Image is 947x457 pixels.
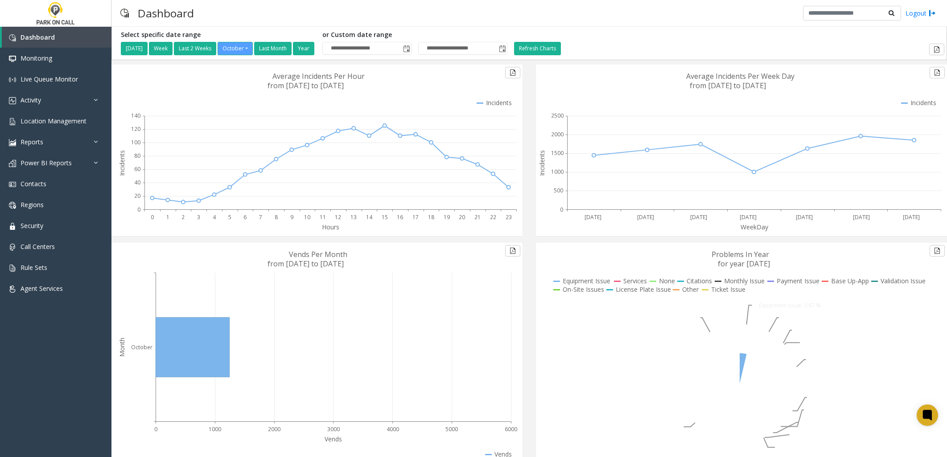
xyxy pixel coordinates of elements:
text: [DATE] [740,213,757,221]
span: Agent Services [21,284,63,293]
span: Power BI Reports [21,159,72,167]
text: Validation Issue [881,277,926,285]
text: 80 [134,152,140,159]
img: 'icon' [9,202,16,209]
button: Export to pdf [929,44,944,55]
text: Other [682,285,699,294]
text: 6 [243,213,247,221]
img: 'icon' [9,181,16,188]
span: Live Queue Monitor [21,75,78,83]
text: License Plate Issue [616,285,671,294]
img: 'icon' [9,244,16,251]
text: 4000 [387,425,399,433]
text: Citations [687,277,712,285]
span: Monitoring [21,54,52,62]
span: Location Management [21,117,86,125]
button: Export to pdf [505,67,520,78]
text: 6000 [505,425,517,433]
img: 'icon' [9,160,16,167]
text: 14 [366,213,373,221]
text: 0 [151,213,154,221]
text: 2500 [551,112,564,119]
img: 'icon' [9,76,16,83]
span: Reports [21,138,43,146]
text: 1500 [551,149,564,157]
button: Export to pdf [930,67,945,78]
text: 60 [134,165,140,173]
text: 2000 [268,425,280,433]
text: Average Incidents Per Week Day [686,71,795,81]
text: 13 [350,213,357,221]
text: None [659,277,675,285]
img: 'icon' [9,118,16,125]
span: Dashboard [21,33,55,41]
text: 9 [290,213,293,221]
text: 1000 [209,425,221,433]
span: Activity [21,96,41,104]
img: 'icon' [9,265,16,272]
button: October [218,42,253,55]
text: Equipment Issue [563,277,610,285]
button: Export to pdf [505,245,520,257]
text: 500 [554,187,563,194]
text: 23 [506,213,512,221]
img: 'icon' [9,55,16,62]
text: 3000 [327,425,340,433]
text: 3 [197,213,200,221]
text: Hours [322,223,339,231]
button: Export to pdf [930,245,945,257]
text: 11 [320,213,326,221]
img: 'icon' [9,97,16,104]
text: [DATE] [903,213,920,221]
span: Contacts [21,180,46,188]
button: Week [149,42,173,55]
button: Last Month [254,42,292,55]
span: Rule Sets [21,263,47,272]
text: 100 [131,139,140,146]
text: 10 [304,213,310,221]
text: 12 [335,213,341,221]
button: Last 2 Weeks [174,42,216,55]
img: pageIcon [120,2,129,24]
text: Services [623,277,647,285]
text: 20 [459,213,465,221]
text: 21 [474,213,481,221]
img: 'icon' [9,139,16,146]
text: Average Incidents Per Hour [272,71,365,81]
text: 19 [444,213,450,221]
text: October [131,343,152,351]
button: [DATE] [121,42,148,55]
img: logout [929,8,936,18]
h5: or Custom date range [322,31,507,39]
span: Toggle popup [497,42,507,55]
span: Regions [21,200,44,209]
text: 1 [166,213,169,221]
text: 40 [134,179,140,186]
text: for year [DATE] [718,259,770,269]
text: 5 [228,213,231,221]
text: 18 [428,213,434,221]
text: 0 [560,206,563,213]
text: Problems In Year [712,249,769,259]
text: [DATE] [637,213,654,221]
text: 120 [131,125,140,133]
span: Security [21,221,43,230]
text: Monthly Issue [724,277,765,285]
img: 'icon' [9,286,16,293]
img: 'icon' [9,223,16,230]
a: Dashboard [2,27,111,48]
text: 0 [137,206,140,213]
span: Call Centers [21,242,55,251]
h3: Dashboard [133,2,198,24]
text: WeekDay [741,223,769,231]
text: 22 [490,213,496,221]
text: Incidents [486,98,512,107]
a: Logout [906,8,936,18]
text: 20 [134,192,140,200]
text: Incidents [118,150,126,176]
span: Toggle popup [401,42,411,55]
img: 'icon' [9,34,16,41]
text: 7 [259,213,262,221]
text: 140 [131,112,140,119]
text: 0 [154,425,157,433]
